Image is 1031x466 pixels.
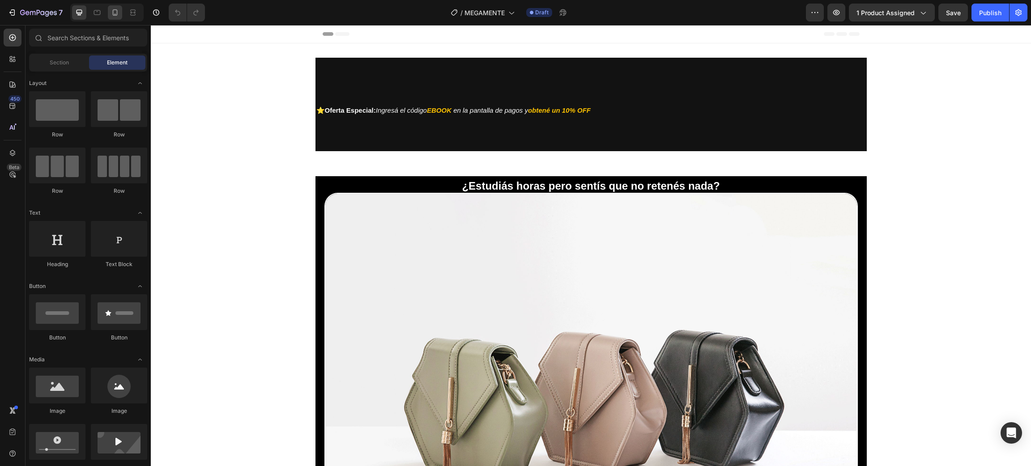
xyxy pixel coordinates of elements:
[311,155,569,167] strong: ¿Estudiás horas pero sentís que no retenés nada?
[50,59,69,67] span: Section
[9,95,21,102] div: 450
[151,25,1031,466] iframe: Design area
[29,407,85,415] div: Image
[133,279,147,293] span: Toggle open
[225,81,276,89] i: Ingresá el código
[133,352,147,367] span: Toggle open
[1001,422,1022,444] div: Open Intercom Messenger
[29,334,85,342] div: Button
[460,8,463,17] span: /
[133,206,147,220] span: Toggle open
[91,260,147,268] div: Text Block
[4,4,67,21] button: 7
[971,4,1009,21] button: Publish
[29,282,46,290] span: Button
[91,187,147,195] div: Row
[302,81,377,89] i: en la pantalla de pagos y
[29,187,85,195] div: Row
[91,131,147,139] div: Row
[377,81,440,89] strong: obtené un 10% OFF
[856,8,915,17] span: 1 product assigned
[938,4,968,21] button: Save
[7,164,21,171] div: Beta
[169,4,205,21] div: Undo/Redo
[133,76,147,90] span: Toggle open
[849,4,935,21] button: 1 product assigned
[107,59,128,67] span: Element
[535,8,549,17] span: Draft
[464,8,505,17] span: MEGAMENTE
[29,209,40,217] span: Text
[276,81,301,89] strong: EBOOK
[59,7,63,18] p: 7
[166,81,225,89] strong: ⭐Oferta Especial:
[29,356,45,364] span: Media
[29,260,85,268] div: Heading
[946,9,961,17] span: Save
[29,29,147,47] input: Search Sections & Elements
[29,131,85,139] div: Row
[29,79,47,87] span: Layout
[91,407,147,415] div: Image
[91,334,147,342] div: Button
[979,8,1001,17] div: Publish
